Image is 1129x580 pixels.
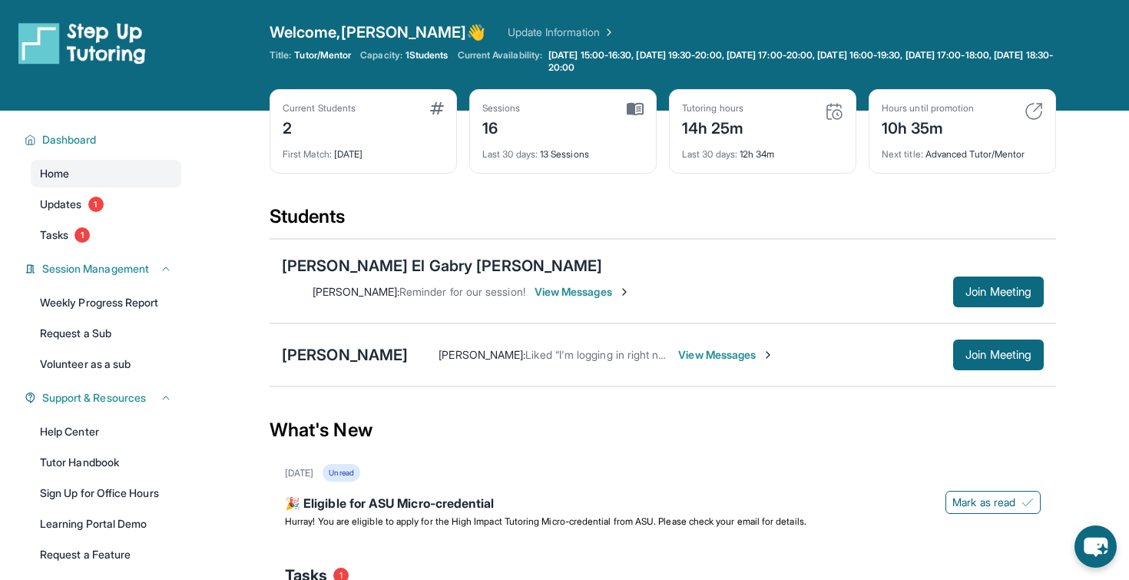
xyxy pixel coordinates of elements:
[18,22,146,65] img: logo
[482,139,644,161] div: 13 Sessions
[627,102,644,116] img: card
[294,49,351,61] span: Tutor/Mentor
[406,49,449,61] span: 1 Students
[42,261,149,277] span: Session Management
[508,25,615,40] a: Update Information
[31,510,181,538] a: Learning Portal Demo
[482,114,521,139] div: 16
[313,285,399,298] span: [PERSON_NAME] :
[762,349,774,361] img: Chevron-Right
[323,464,359,482] div: Unread
[40,197,82,212] span: Updates
[965,350,1031,360] span: Join Meeting
[31,479,181,507] a: Sign Up for Office Hours
[952,495,1015,510] span: Mark as read
[31,418,181,446] a: Help Center
[282,344,408,366] div: [PERSON_NAME]
[31,221,181,249] a: Tasks1
[882,148,923,160] span: Next title :
[525,348,918,361] span: Liked “I'm logging in right now and my computer my computer is just loading up”
[1025,102,1043,121] img: card
[270,204,1056,238] div: Students
[31,350,181,378] a: Volunteer as a sub
[600,25,615,40] img: Chevron Right
[36,132,172,147] button: Dashboard
[430,102,444,114] img: card
[482,148,538,160] span: Last 30 days :
[953,277,1044,307] button: Join Meeting
[618,286,631,298] img: Chevron-Right
[36,390,172,406] button: Support & Resources
[482,102,521,114] div: Sessions
[545,49,1056,74] a: [DATE] 15:00-16:30, [DATE] 19:30-20:00, [DATE] 17:00-20:00, [DATE] 16:00-19:30, [DATE] 17:00-18:0...
[283,102,356,114] div: Current Students
[40,166,69,181] span: Home
[548,49,1053,74] span: [DATE] 15:00-16:30, [DATE] 19:30-20:00, [DATE] 17:00-20:00, [DATE] 16:00-19:30, [DATE] 17:00-18:0...
[42,390,146,406] span: Support & Resources
[283,114,356,139] div: 2
[42,132,97,147] span: Dashboard
[882,102,974,114] div: Hours until promotion
[682,102,744,114] div: Tutoring hours
[439,348,525,361] span: [PERSON_NAME] :
[678,347,774,363] span: View Messages
[825,102,843,121] img: card
[945,491,1041,514] button: Mark as read
[1021,496,1034,509] img: Mark as read
[682,148,737,160] span: Last 30 days :
[270,22,486,43] span: Welcome, [PERSON_NAME] 👋
[285,515,806,527] span: Hurray! You are eligible to apply for the High Impact Tutoring Micro-credential from ASU. Please ...
[270,49,291,61] span: Title:
[270,396,1056,464] div: What's New
[399,285,525,298] span: Reminder for our session!
[953,340,1044,370] button: Join Meeting
[31,289,181,317] a: Weekly Progress Report
[88,197,104,212] span: 1
[882,114,974,139] div: 10h 35m
[31,320,181,347] a: Request a Sub
[682,114,744,139] div: 14h 25m
[31,541,181,568] a: Request a Feature
[283,139,444,161] div: [DATE]
[31,160,181,187] a: Home
[285,494,1041,515] div: 🎉 Eligible for ASU Micro-credential
[1074,525,1117,568] button: chat-button
[282,255,603,277] div: [PERSON_NAME] El Gabry [PERSON_NAME]
[535,284,631,300] span: View Messages
[882,139,1043,161] div: Advanced Tutor/Mentor
[360,49,402,61] span: Capacity:
[682,139,843,161] div: 12h 34m
[31,449,181,476] a: Tutor Handbook
[31,191,181,218] a: Updates1
[74,227,90,243] span: 1
[40,227,68,243] span: Tasks
[458,49,542,74] span: Current Availability:
[36,261,172,277] button: Session Management
[965,287,1031,297] span: Join Meeting
[285,467,313,479] div: [DATE]
[283,148,332,160] span: First Match :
